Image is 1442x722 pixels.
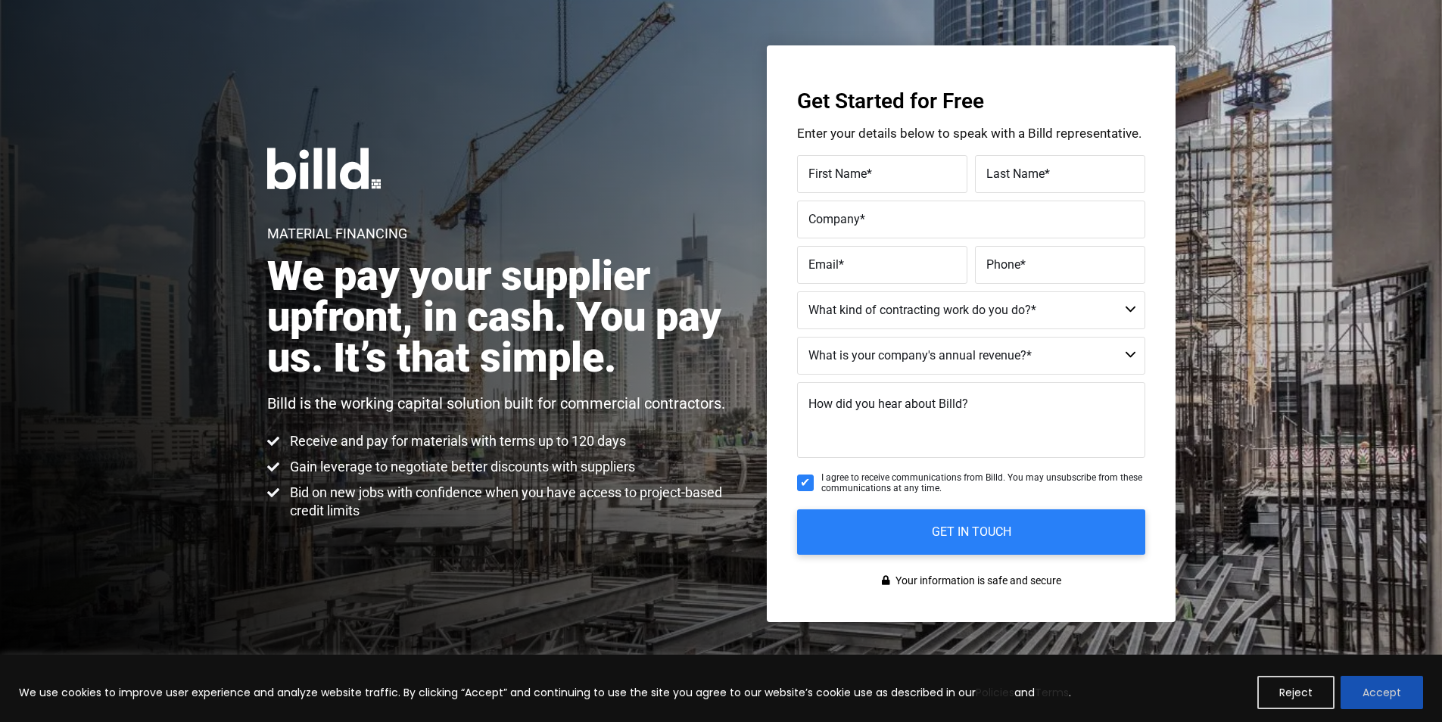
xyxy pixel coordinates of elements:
[267,227,407,241] h1: Material Financing
[1035,685,1069,700] a: Terms
[797,475,814,491] input: I agree to receive communications from Billd. You may unsubscribe from these communications at an...
[797,509,1145,555] input: GET IN TOUCH
[267,394,725,413] p: Billd is the working capital solution built for commercial contractors.
[808,257,839,272] span: Email
[986,166,1045,181] span: Last Name
[808,166,867,181] span: First Name
[286,484,738,520] span: Bid on new jobs with confidence when you have access to project-based credit limits
[267,256,738,378] h2: We pay your supplier upfront, in cash. You pay us. It’s that simple.
[892,570,1061,592] span: Your information is safe and secure
[821,472,1145,494] span: I agree to receive communications from Billd. You may unsubscribe from these communications at an...
[286,432,626,450] span: Receive and pay for materials with terms up to 120 days
[797,91,1145,112] h3: Get Started for Free
[1257,676,1335,709] button: Reject
[1341,676,1423,709] button: Accept
[976,685,1014,700] a: Policies
[986,257,1020,272] span: Phone
[19,683,1071,702] p: We use cookies to improve user experience and analyze website traffic. By clicking “Accept” and c...
[808,397,968,411] span: How did you hear about Billd?
[808,212,860,226] span: Company
[797,127,1145,140] p: Enter your details below to speak with a Billd representative.
[286,458,635,476] span: Gain leverage to negotiate better discounts with suppliers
